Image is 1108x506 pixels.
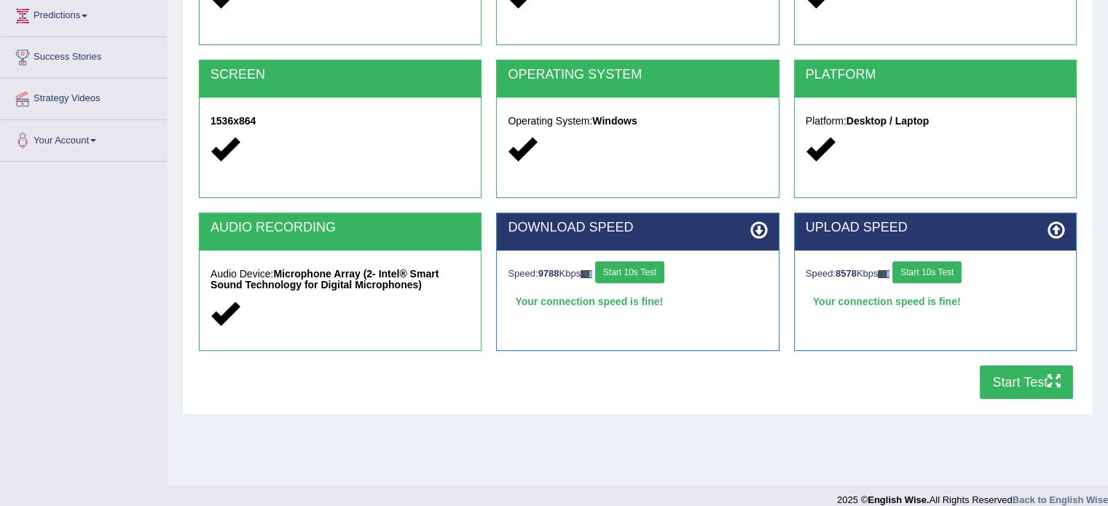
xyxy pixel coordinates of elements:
[508,116,767,127] h5: Operating System:
[211,269,470,291] h5: Audio Device:
[538,268,559,279] strong: 9788
[878,270,889,278] img: ajax-loader-fb-connection.gif
[846,115,930,127] strong: Desktop / Laptop
[806,221,1065,235] h2: UPLOAD SPEED
[211,115,256,127] strong: 1536x864
[508,290,767,312] div: Your connection speed is fine!
[508,221,767,235] h2: DOWNLOAD SPEED
[1,120,167,157] a: Your Account
[211,68,470,82] h2: SCREEN
[806,68,1065,82] h2: PLATFORM
[211,221,470,235] h2: AUDIO RECORDING
[595,261,664,283] button: Start 10s Test
[508,261,767,287] div: Speed: Kbps
[1,37,167,74] a: Success Stories
[836,268,857,279] strong: 8578
[581,270,592,278] img: ajax-loader-fb-connection.gif
[592,115,637,127] strong: Windows
[806,116,1065,127] h5: Platform:
[892,261,962,283] button: Start 10s Test
[980,365,1073,399] button: Start Test
[211,268,439,290] strong: Microphone Array (2- Intel® Smart Sound Technology for Digital Microphones)
[806,290,1065,312] div: Your connection speed is fine!
[868,494,929,505] strong: English Wise.
[1013,494,1108,505] a: Back to English Wise
[508,68,767,82] h2: OPERATING SYSTEM
[1,79,167,115] a: Strategy Videos
[806,261,1065,287] div: Speed: Kbps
